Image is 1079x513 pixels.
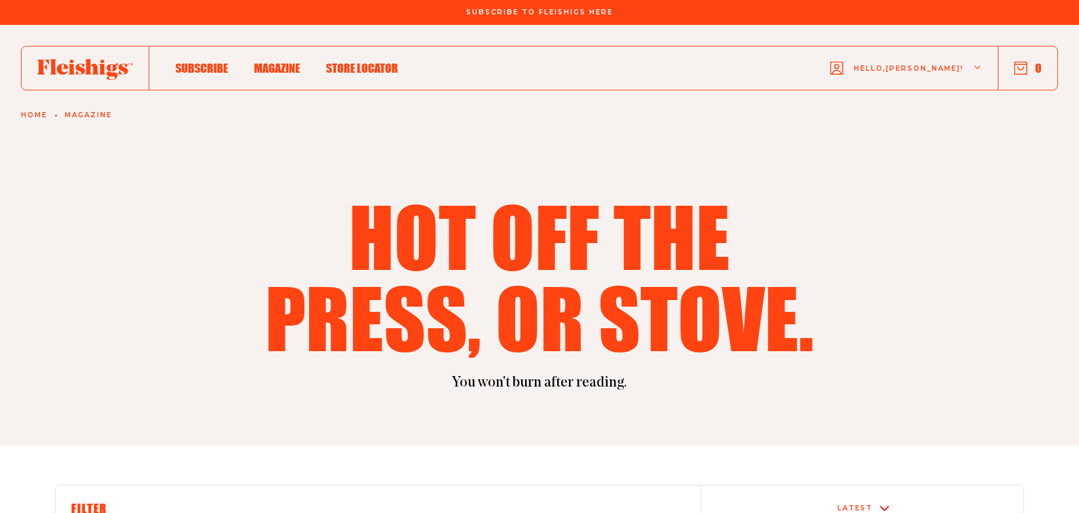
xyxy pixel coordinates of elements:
span: Hello, [PERSON_NAME] ! [854,64,964,94]
span: Subscribe To Fleishigs Here [466,9,613,16]
span: Subscribe [175,61,228,75]
a: Magazine [65,111,112,119]
span: Magazine [254,61,300,75]
button: 0 [1014,61,1042,75]
div: Latest [837,504,873,512]
button: Hello,[PERSON_NAME]! [830,43,982,94]
a: Home [21,111,47,119]
a: Magazine [254,59,300,77]
a: Subscribe To Fleishigs Here [464,9,615,15]
a: Store locator [326,59,398,77]
a: Subscribe [175,59,228,77]
span: Store locator [326,61,398,75]
p: You won't burn after reading. [55,373,1024,393]
h1: Hot off the press, or stove. [257,195,822,358]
